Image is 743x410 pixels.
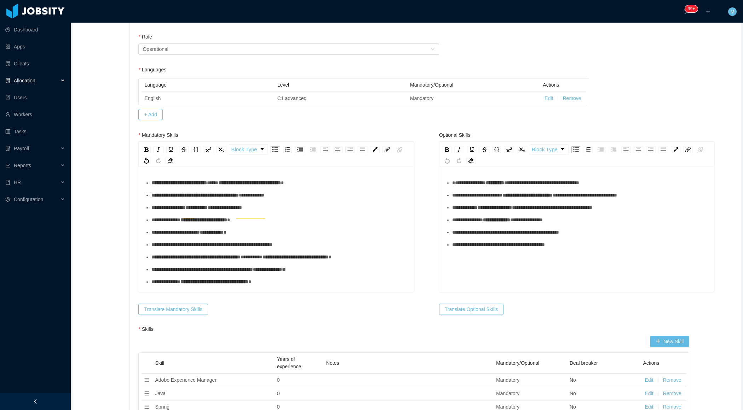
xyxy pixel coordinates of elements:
i: icon: solution [5,78,10,83]
button: Translate Optional Skills [439,304,503,315]
div: rdw-textalign-control [319,144,369,155]
div: Undo [443,157,452,164]
span: Deal breaker [570,360,598,366]
div: Bold [142,146,151,153]
div: Indent [595,146,606,153]
div: rdw-history-control [140,157,164,164]
span: Payroll [14,146,29,151]
div: rdw-dropdown [229,144,268,155]
button: + Add [138,109,162,120]
div: rdw-list-control [269,144,319,155]
div: Monospace [191,146,200,153]
div: Justify [658,146,668,153]
div: rdw-dropdown [530,144,569,155]
span: Years of experience [277,356,301,369]
div: Bold [443,146,451,153]
button: Translate Mandatory Skills [138,304,208,315]
span: Java [155,391,166,396]
div: Underline [166,146,176,153]
div: Redo [154,157,163,164]
button: icon: plusNew Skill [650,336,690,347]
span: Reports [14,163,31,168]
button: Edit [645,376,653,384]
span: English [144,95,161,101]
span: Block Type [532,146,558,154]
i: icon: file-protect [5,146,10,151]
div: Center [333,146,342,153]
div: rdw-color-picker [369,144,381,155]
div: Redo [455,157,463,164]
a: icon: pie-chartDashboard [5,23,65,37]
button: Remove [663,376,681,384]
div: rdw-history-control [441,157,465,164]
span: Mandatory [496,391,519,396]
div: Right [345,146,355,153]
div: Remove [166,157,175,164]
div: rdw-textalign-control [620,144,669,155]
div: rdw-wrapper [138,142,414,292]
div: Italic [454,146,464,153]
div: Right [646,146,656,153]
label: Skills [138,326,153,332]
div: Remove [466,157,476,164]
span: Notes [326,360,339,366]
span: Language [144,82,166,88]
span: Mandatory [496,404,519,410]
button: Remove [663,390,681,397]
div: rdw-color-picker [669,144,682,155]
span: M [730,7,735,16]
div: Strikethrough [480,146,489,153]
div: Left [621,146,631,153]
i: icon: menu [144,377,149,382]
span: Actions [643,360,659,366]
div: Justify [358,146,367,153]
a: icon: userWorkers [5,107,65,122]
div: rdw-toolbar [138,142,414,166]
div: To enrich screen reader interactions, please activate Accessibility in Grammarly extension settings [144,179,408,303]
span: Level [277,82,289,88]
div: rdw-block-control [228,144,269,155]
div: Link [683,146,693,153]
div: Unlink [395,146,404,153]
div: rdw-link-control [682,144,707,155]
div: Superscript [504,146,514,153]
span: Mandatory [410,95,433,101]
a: Block Type [530,145,568,154]
div: rdw-inline-control [140,144,228,155]
span: Spring [155,404,169,410]
a: icon: appstoreApps [5,40,65,54]
span: Configuration [14,197,43,202]
div: rdw-inline-control [441,144,529,155]
span: Mandatory/Optional [496,360,539,366]
div: Ordered [584,146,593,153]
sup: 2145 [685,5,698,12]
div: Outdent [308,146,318,153]
div: rdw-toolbar [439,142,714,166]
div: Strikethrough [179,146,189,153]
div: rdw-remove-control [164,157,177,164]
span: Mandatory [496,377,519,383]
i: icon: menu [144,391,149,396]
div: Unordered [270,146,280,153]
span: HR [14,180,21,185]
i: icon: line-chart [5,163,10,168]
label: Languages [138,67,166,72]
div: Monospace [492,146,501,153]
div: Left [321,146,330,153]
div: Outdent [609,146,618,153]
div: rdw-editor [445,179,709,303]
span: 0 [277,377,280,383]
div: rdw-link-control [381,144,406,155]
div: Underline [467,146,477,153]
span: Skill [155,360,164,366]
span: Mandatory/Optional [410,82,453,88]
div: Subscript [216,146,226,153]
label: Role [138,34,152,40]
div: Ordered [283,146,292,153]
div: rdw-wrapper [439,142,714,292]
i: icon: book [5,180,10,185]
label: Mandatory Skills [138,132,178,138]
button: Remove [563,95,581,102]
div: Subscript [517,146,527,153]
div: Unordered [571,146,581,153]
